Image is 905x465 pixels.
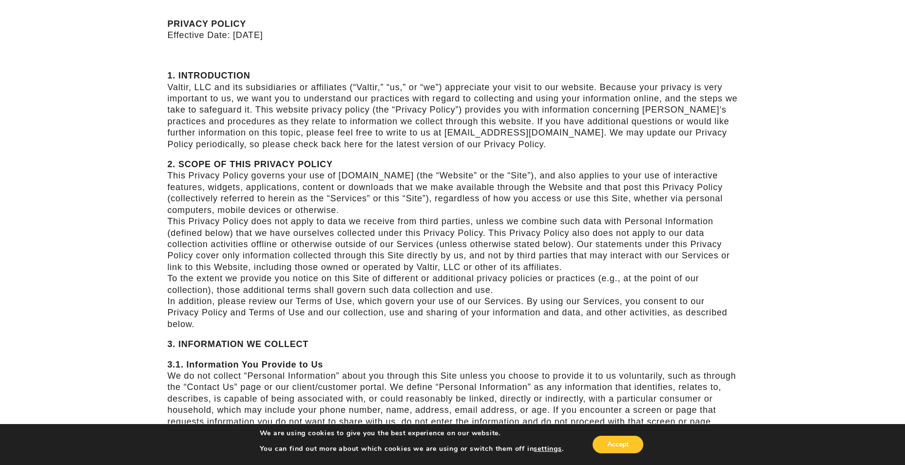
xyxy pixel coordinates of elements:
p: We are using cookies to give you the best experience on our website. [260,429,564,438]
strong: 1. INTRODUCTION [168,71,250,80]
p: Valtir, LLC and its subsidiaries or affiliates (“Valtir,” “us,” or “we”) appreciate ‎your visit t... [168,70,738,150]
p: We do not collect “Personal Information” about you through this Site unless you choose to ‎provid... [168,359,738,427]
strong: 2. SCOPE OF THIS PRIVACY POLICY [168,159,333,169]
button: settings [534,445,561,453]
button: Accept [593,436,643,453]
strong: PRIVACY POLICY [168,19,247,29]
p: Effective Date: [DATE] [168,19,738,41]
p: This Privacy Policy governs your use of [DOMAIN_NAME] (the “Website” or the “Site”), and also app... [168,159,738,330]
strong: 3.1. Information You Provide to Us [168,360,324,369]
strong: 3. INFORMATION WE COLLECT [168,339,309,349]
p: You can find out more about which cookies we are using or switch them off in . [260,445,564,453]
